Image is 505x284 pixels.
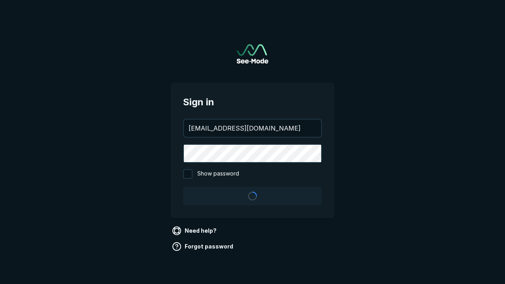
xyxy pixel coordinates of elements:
input: your@email.com [184,120,321,137]
a: Need help? [170,224,220,237]
span: Sign in [183,95,322,109]
span: Show password [197,169,239,179]
a: Go to sign in [237,44,268,64]
a: Forgot password [170,240,236,253]
img: See-Mode Logo [237,44,268,64]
